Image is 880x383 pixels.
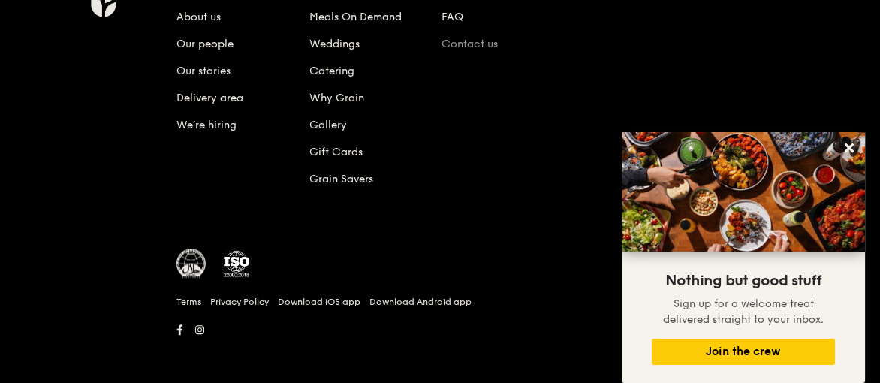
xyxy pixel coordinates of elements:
a: Download iOS app [278,296,360,308]
a: Meals On Demand [309,11,401,23]
a: About us [176,11,221,23]
a: Delivery area [176,92,243,104]
a: Weddings [309,38,359,50]
button: Close [837,136,861,160]
a: Our people [176,38,234,50]
a: Privacy Policy [210,296,269,308]
h6: Revision [36,340,844,352]
a: Terms [176,296,201,308]
span: Nothing but good stuff [665,272,821,290]
a: Our stories [176,65,231,77]
img: ISO Certified [222,249,252,279]
a: FAQ [442,11,463,23]
img: DSC07876-Edit02-Large.jpeg [622,132,865,252]
a: Grain Savers [309,173,372,185]
span: Sign up for a welcome treat delivered straight to your inbox. [663,297,824,326]
a: Gallery [309,119,346,131]
a: Catering [309,65,354,77]
a: Contact us [442,38,498,50]
a: Gift Cards [309,146,362,158]
img: MUIS Halal Certified [176,249,206,279]
a: Why Grain [309,92,363,104]
a: Download Android app [369,296,472,308]
a: We’re hiring [176,119,237,131]
button: Join the crew [652,339,835,365]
